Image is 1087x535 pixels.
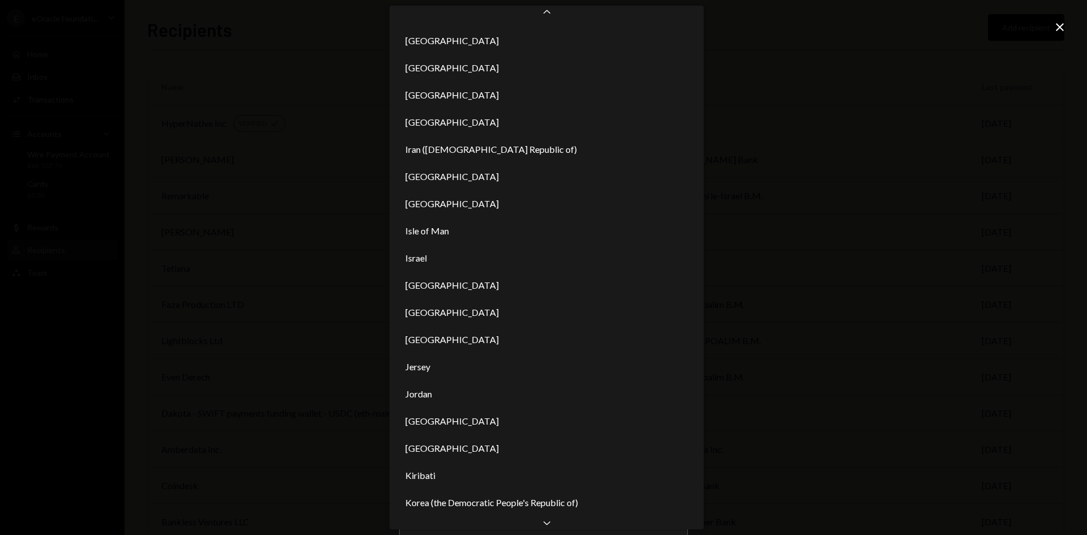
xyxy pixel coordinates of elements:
[405,197,499,211] span: [GEOGRAPHIC_DATA]
[405,306,499,319] span: [GEOGRAPHIC_DATA]
[405,414,499,428] span: [GEOGRAPHIC_DATA]
[405,442,499,455] span: [GEOGRAPHIC_DATA]
[405,143,577,156] span: Iran ([DEMOGRAPHIC_DATA] Republic of)
[405,88,499,102] span: [GEOGRAPHIC_DATA]
[405,279,499,292] span: [GEOGRAPHIC_DATA]
[405,469,435,482] span: Kiribati
[405,387,432,401] span: Jordan
[405,496,578,510] span: Korea (the Democratic People's Republic of)
[405,224,449,238] span: Isle of Man
[405,360,430,374] span: Jersey
[405,251,427,265] span: Israel
[405,170,499,183] span: [GEOGRAPHIC_DATA]
[405,333,499,346] span: [GEOGRAPHIC_DATA]
[405,115,499,129] span: [GEOGRAPHIC_DATA]
[405,34,499,48] span: [GEOGRAPHIC_DATA]
[405,61,499,75] span: [GEOGRAPHIC_DATA]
